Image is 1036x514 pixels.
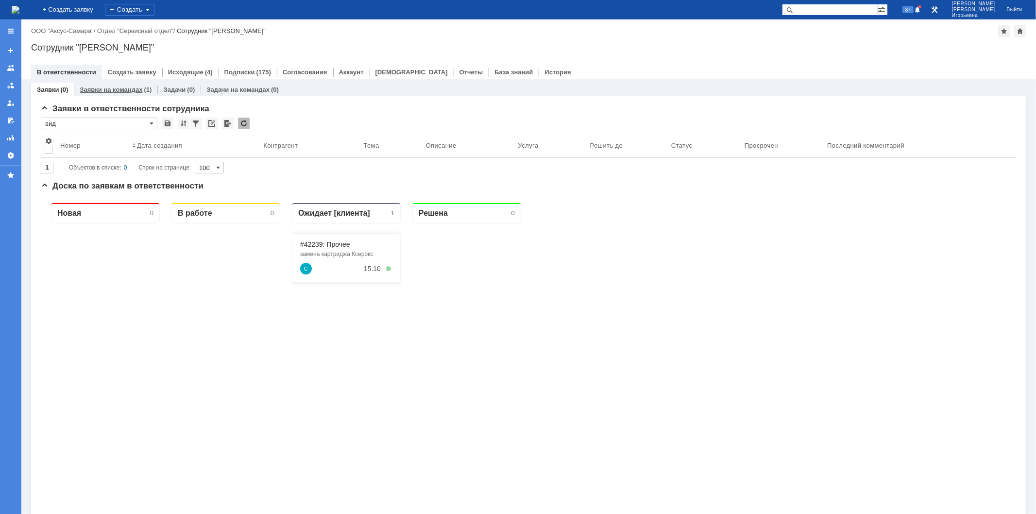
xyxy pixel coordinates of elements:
[168,69,204,76] a: Исходящие
[3,43,18,58] a: Создать заявку
[206,86,270,93] a: Задачи на командах
[514,133,586,158] th: Услуга
[41,104,209,113] span: Заявки в ответственности сотрудника
[544,69,571,76] a: История
[205,69,213,76] div: (4)
[494,69,533,76] a: База знаний
[3,95,18,111] a: Мои заявки
[283,69,327,76] a: Согласования
[238,118,250,129] div: Обновлять список
[137,142,182,149] div: Дата создания
[128,133,259,158] th: Дата создания
[206,118,218,129] div: Скопировать ссылку на список
[69,162,191,173] i: Строк на странице:
[339,69,364,76] a: Аккаунт
[256,69,271,76] div: (175)
[12,6,19,14] a: Перейти на домашнюю страницу
[3,130,18,146] a: Отчеты
[3,60,18,76] a: Заявки на командах
[144,86,152,93] div: (1)
[363,142,379,149] div: Тема
[31,43,1026,52] div: Сотрудник "[PERSON_NAME]"
[178,118,189,129] div: Сортировка...
[998,25,1010,37] div: Добавить в избранное
[426,142,457,149] div: Описание
[671,142,692,149] div: Статус
[31,27,94,34] a: ООО "Аксус-Самара"
[263,142,298,149] div: Контрагент
[224,69,255,76] a: Подписки
[271,86,279,93] div: (0)
[667,133,741,158] th: Статус
[163,86,186,93] a: Задачи
[60,86,68,93] div: (0)
[45,137,52,145] span: Настройки
[952,7,995,13] span: [PERSON_NAME]
[37,86,59,93] a: Заявки
[69,164,121,171] span: Объектов в списке:
[878,4,887,14] span: Расширенный поиск
[187,86,195,93] div: (0)
[1014,25,1026,37] div: Сделать домашней страницей
[124,162,127,173] div: 0
[3,148,18,163] a: Настройки
[590,142,623,149] div: Решить до
[518,142,539,149] div: Услуга
[350,15,354,22] div: 1
[929,4,940,16] a: Перейти в интерфейс администратора
[56,133,128,158] th: Номер
[259,133,359,158] th: Контрагент
[902,6,914,13] span: 87
[80,86,142,93] a: Заявки на командах
[345,71,350,76] div: 5. Менее 100%
[952,13,995,18] span: Игорьевна
[3,113,18,128] a: Мои согласования
[259,46,309,53] a: #42239: Прочее
[41,181,204,190] span: Доска по заявкам в ответственности
[97,27,177,34] div: /
[259,56,352,63] div: замена картриджа Ксерокс
[108,69,156,76] a: Создать заявку
[190,118,202,129] div: Фильтрация...
[222,118,234,129] div: Экспорт списка
[230,15,233,22] div: 0
[109,15,113,22] div: 0
[378,14,407,23] div: Решена
[162,118,173,129] div: Сохранить вид
[3,78,18,93] a: Заявки в моей ответственности
[37,69,96,76] a: В ответственности
[745,142,778,149] div: Просрочен
[323,70,340,78] div: 15.10.2025
[259,46,352,53] div: #42239: Прочее
[31,27,97,34] div: /
[359,133,422,158] th: Тема
[259,68,271,80] a: Служебный
[952,1,995,7] span: [PERSON_NAME]
[60,142,81,149] div: Номер
[257,14,329,23] div: Ожидает [клиента]
[375,69,448,76] a: [DEMOGRAPHIC_DATA]
[97,27,173,34] a: Отдел "Сервисный отдел"
[177,27,266,34] div: Сотрудник "[PERSON_NAME]"
[17,14,40,23] div: Новая
[105,4,154,16] div: Создать
[459,69,483,76] a: Отчеты
[471,15,474,22] div: 0
[12,6,19,14] img: logo
[827,142,904,149] div: Последний комментарий
[137,14,171,23] div: В работе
